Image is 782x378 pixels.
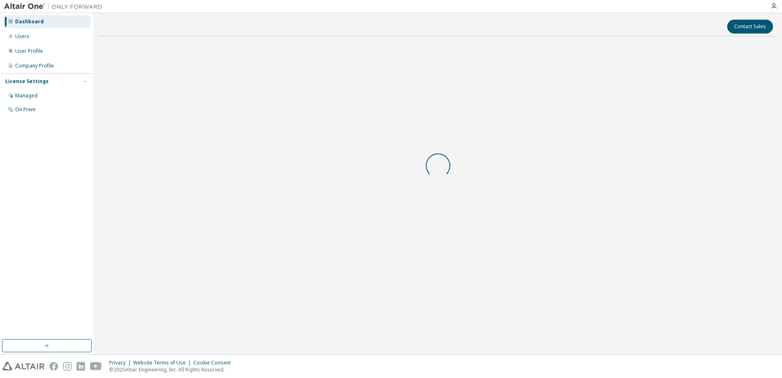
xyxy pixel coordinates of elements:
[15,48,43,54] div: User Profile
[15,63,54,69] div: Company Profile
[49,362,58,371] img: facebook.svg
[76,362,85,371] img: linkedin.svg
[133,360,193,366] div: Website Terms of Use
[15,92,38,99] div: Managed
[15,106,36,113] div: On Prem
[2,362,45,371] img: altair_logo.svg
[90,362,102,371] img: youtube.svg
[109,366,236,373] p: © 2025 Altair Engineering, Inc. All Rights Reserved.
[15,33,29,40] div: Users
[15,18,44,25] div: Dashboard
[193,360,236,366] div: Cookie Consent
[5,78,49,85] div: License Settings
[727,20,773,34] button: Contact Sales
[109,360,133,366] div: Privacy
[63,362,72,371] img: instagram.svg
[4,2,106,11] img: Altair One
